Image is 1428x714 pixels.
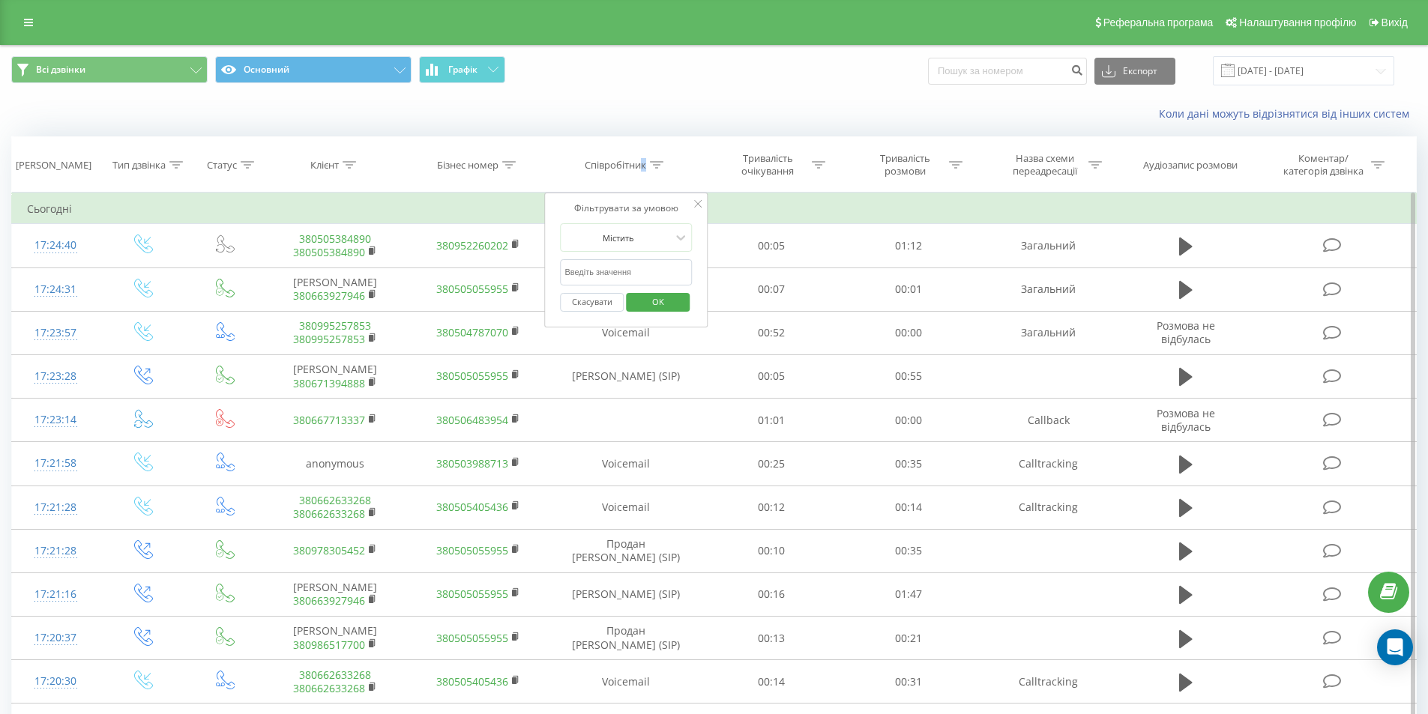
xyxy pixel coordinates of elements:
[27,536,85,566] div: 17:21:28
[840,311,977,354] td: 00:00
[436,500,508,514] a: 380505405436
[977,399,1119,442] td: Callback
[977,442,1119,485] td: Calltracking
[703,572,840,616] td: 00:16
[549,354,703,398] td: [PERSON_NAME] (SIP)
[840,224,977,267] td: 01:12
[27,318,85,348] div: 17:23:57
[840,485,977,529] td: 00:14
[264,354,406,398] td: [PERSON_NAME]
[436,456,508,471] a: 380503988713
[1280,152,1367,178] div: Коментар/категорія дзвінка
[637,290,679,313] span: OK
[293,332,365,346] a: 380995257853
[299,668,371,682] a: 380662633268
[299,493,371,507] a: 380662633268
[928,58,1087,85] input: Пошук за номером
[703,267,840,311] td: 00:07
[549,529,703,572] td: Продан [PERSON_NAME] (SIP)
[293,376,365,390] a: 380671394888
[840,354,977,398] td: 00:55
[293,681,365,695] a: 380662633268
[840,442,977,485] td: 00:35
[448,64,477,75] span: Графік
[549,617,703,660] td: Продан [PERSON_NAME] (SIP)
[549,572,703,616] td: [PERSON_NAME] (SIP)
[977,660,1119,704] td: Calltracking
[264,267,406,311] td: [PERSON_NAME]
[293,593,365,608] a: 380663927946
[1157,406,1215,434] span: Розмова не відбулась
[293,245,365,259] a: 380505384890
[703,442,840,485] td: 00:25
[293,413,365,427] a: 380667713337
[12,194,1417,224] td: Сьогодні
[703,311,840,354] td: 00:52
[703,660,840,704] td: 00:14
[977,311,1119,354] td: Загальний
[560,259,692,285] input: Введіть значення
[436,587,508,601] a: 380505055955
[1143,159,1238,172] div: Аудіозапис розмови
[436,413,508,427] a: 380506483954
[1239,16,1356,28] span: Налаштування профілю
[293,543,365,557] a: 380978305452
[436,325,508,339] a: 380504787070
[703,617,840,660] td: 00:13
[299,318,371,333] a: 380995257853
[436,369,508,383] a: 380505055955
[16,159,91,172] div: [PERSON_NAME]
[977,267,1119,311] td: Загальний
[215,56,412,83] button: Основний
[1377,629,1413,665] div: Open Intercom Messenger
[1094,58,1175,85] button: Експорт
[436,631,508,645] a: 380505055955
[1159,106,1417,121] a: Коли дані можуть відрізнятися вiд інших систем
[560,293,624,312] button: Скасувати
[703,485,840,529] td: 00:12
[703,354,840,398] td: 00:05
[436,238,508,252] a: 380952260202
[207,159,237,172] div: Статус
[977,485,1119,529] td: Calltracking
[27,623,85,653] div: 17:20:37
[728,152,808,178] div: Тривалість очікування
[264,617,406,660] td: [PERSON_NAME]
[560,201,692,216] div: Фільтрувати за умовою
[703,399,840,442] td: 01:01
[840,660,977,704] td: 00:31
[549,485,703,529] td: Voicemail
[626,293,690,312] button: OK
[840,572,977,616] td: 01:47
[703,529,840,572] td: 00:10
[27,231,85,260] div: 17:24:40
[549,442,703,485] td: Voicemail
[840,529,977,572] td: 00:35
[840,399,977,442] td: 00:00
[865,152,945,178] div: Тривалість розмови
[27,493,85,522] div: 17:21:28
[27,667,85,696] div: 17:20:30
[27,275,85,304] div: 17:24:31
[27,449,85,478] div: 17:21:58
[1157,318,1215,346] span: Розмова не відбулась
[437,159,498,172] div: Бізнес номер
[310,159,339,172] div: Клієнт
[11,56,208,83] button: Всі дзвінки
[436,674,508,689] a: 380505405436
[27,580,85,609] div: 17:21:16
[264,572,406,616] td: [PERSON_NAME]
[264,442,406,485] td: anonymous
[27,362,85,391] div: 17:23:28
[436,543,508,557] a: 380505055955
[1004,152,1085,178] div: Назва схеми переадресації
[299,232,371,246] a: 380505384890
[293,288,365,303] a: 380663927946
[549,311,703,354] td: Voicemail
[840,267,977,311] td: 00:01
[1382,16,1408,28] span: Вихід
[703,224,840,267] td: 00:05
[293,638,365,652] a: 380986517700
[36,64,85,76] span: Всі дзвінки
[840,617,977,660] td: 00:21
